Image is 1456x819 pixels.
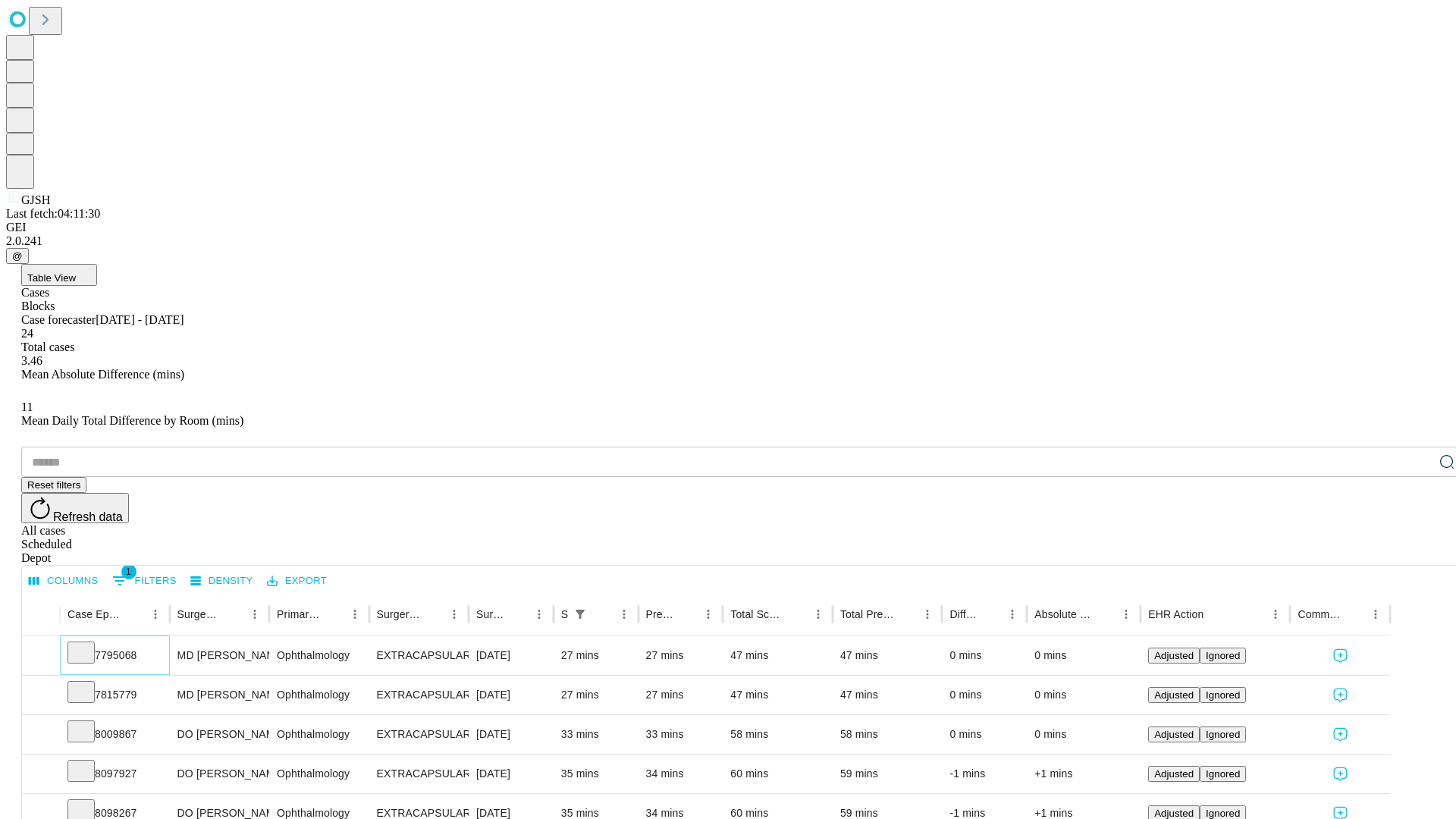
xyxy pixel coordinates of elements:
div: Case Epic Id [67,608,122,620]
button: Menu [1116,604,1137,625]
button: Menu [1002,604,1023,625]
div: Absolute Difference [1034,608,1093,620]
button: Density [187,570,257,593]
div: Ophthalmology [277,715,361,754]
div: 7815779 [67,676,162,714]
span: @ [12,250,23,262]
button: Ignored [1200,766,1246,782]
div: 0 mins [1034,636,1133,675]
div: Total Predicted Duration [840,608,895,620]
div: Difference [949,608,979,620]
div: Ophthalmology [277,755,361,793]
span: 1 [121,564,136,579]
span: 11 [21,400,33,413]
button: Adjusted [1148,687,1200,703]
div: EXTRACAPSULAR CATARACT REMOVAL WITH [MEDICAL_DATA] [377,755,461,793]
button: Ignored [1200,726,1246,742]
button: Menu [613,604,635,625]
div: Scheduled In Room Duration [561,608,568,620]
button: Sort [1205,604,1226,625]
span: Total cases [21,340,74,353]
span: Ignored [1206,729,1240,740]
div: 27 mins [561,676,631,714]
div: 35 mins [561,755,631,793]
span: Adjusted [1154,689,1194,701]
div: Surgery Name [377,608,421,620]
span: Refresh data [53,510,123,523]
span: Reset filters [27,479,80,491]
div: MD [PERSON_NAME] [177,636,262,675]
span: Mean Daily Total Difference by Room (mins) [21,414,243,427]
div: 47 mins [840,676,935,714]
div: [DATE] [476,676,546,714]
span: Ignored [1206,808,1240,819]
button: Menu [444,604,465,625]
div: 58 mins [840,715,935,754]
div: 0 mins [1034,676,1133,714]
button: Sort [1094,604,1116,625]
div: +1 mins [1034,755,1133,793]
button: Sort [981,604,1002,625]
div: 60 mins [730,755,825,793]
button: Expand [30,643,52,670]
div: 1 active filter [570,604,591,625]
button: Ignored [1200,687,1246,703]
div: 7795068 [67,636,162,675]
div: EHR Action [1148,608,1203,620]
div: 47 mins [840,636,935,675]
button: Show filters [570,604,591,625]
div: Total Scheduled Duration [730,608,785,620]
span: Adjusted [1154,808,1194,819]
button: Sort [1344,604,1365,625]
button: Menu [145,604,166,625]
button: Menu [698,604,719,625]
div: [DATE] [476,755,546,793]
div: 0 mins [949,676,1019,714]
div: 59 mins [840,755,935,793]
div: Primary Service [277,608,321,620]
span: Last fetch: 04:11:30 [6,207,100,220]
div: MD [PERSON_NAME] [177,676,262,714]
button: Select columns [25,570,102,593]
button: Table View [21,264,97,286]
span: Mean Absolute Difference (mins) [21,368,184,381]
div: 58 mins [730,715,825,754]
span: Ignored [1206,650,1240,661]
div: DO [PERSON_NAME] [177,715,262,754]
button: Ignored [1200,648,1246,664]
span: [DATE] - [DATE] [96,313,184,326]
button: Sort [507,604,529,625]
div: Comments [1298,608,1341,620]
div: 47 mins [730,636,825,675]
button: Sort [223,604,244,625]
div: 47 mins [730,676,825,714]
div: 27 mins [646,636,716,675]
button: Expand [30,761,52,788]
div: 33 mins [646,715,716,754]
span: GJSH [21,193,50,206]
button: Adjusted [1148,648,1200,664]
button: Menu [244,604,265,625]
div: 34 mins [646,755,716,793]
div: Ophthalmology [277,676,361,714]
button: Sort [323,604,344,625]
div: Surgeon Name [177,608,221,620]
div: Predicted In Room Duration [646,608,676,620]
button: Refresh data [21,493,129,523]
div: GEI [6,221,1450,234]
div: 33 mins [561,715,631,754]
button: @ [6,248,29,264]
div: 0 mins [949,715,1019,754]
button: Sort [676,604,698,625]
button: Sort [786,604,808,625]
button: Menu [808,604,829,625]
button: Sort [124,604,145,625]
span: Table View [27,272,76,284]
button: Sort [592,604,613,625]
button: Menu [917,604,938,625]
div: 8097927 [67,755,162,793]
button: Adjusted [1148,766,1200,782]
div: 2.0.241 [6,234,1450,248]
span: Adjusted [1154,650,1194,661]
button: Expand [30,682,52,709]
